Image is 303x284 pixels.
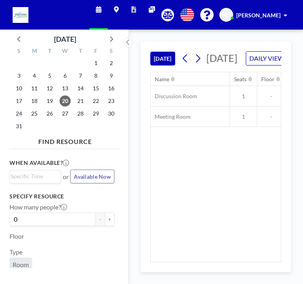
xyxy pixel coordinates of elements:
[90,95,101,106] span: Friday, August 22, 2025
[10,170,61,182] div: Search for option
[60,70,71,81] span: Wednesday, August 6, 2025
[74,173,111,180] span: Available Now
[13,7,28,23] img: organization-logo
[13,83,24,94] span: Sunday, August 10, 2025
[88,47,103,57] div: F
[236,12,281,19] span: [PERSON_NAME]
[106,70,117,81] span: Saturday, August 9, 2025
[9,232,24,240] label: Floor
[42,47,58,57] div: T
[13,70,24,81] span: Sunday, August 3, 2025
[60,95,71,106] span: Wednesday, August 20, 2025
[222,11,231,19] span: MC
[151,113,191,120] span: Meeting Room
[106,108,117,119] span: Saturday, August 30, 2025
[9,248,22,256] label: Type
[54,34,76,45] div: [DATE]
[9,193,114,200] h3: Specify resource
[75,83,86,94] span: Thursday, August 14, 2025
[90,83,101,94] span: Friday, August 15, 2025
[155,76,169,83] div: Name
[13,121,24,132] span: Sunday, August 31, 2025
[106,83,117,94] span: Saturday, August 16, 2025
[95,213,105,226] button: -
[106,95,117,106] span: Saturday, August 23, 2025
[261,76,275,83] div: Floor
[29,95,40,106] span: Monday, August 18, 2025
[90,58,101,69] span: Friday, August 1, 2025
[230,93,257,100] span: 1
[29,83,40,94] span: Monday, August 11, 2025
[75,108,86,119] span: Thursday, August 28, 2025
[13,108,24,119] span: Sunday, August 24, 2025
[60,108,71,119] span: Wednesday, August 27, 2025
[206,52,238,64] span: [DATE]
[29,108,40,119] span: Monday, August 25, 2025
[13,261,29,269] span: Room
[58,47,73,57] div: W
[44,95,55,106] span: Tuesday, August 19, 2025
[75,70,86,81] span: Thursday, August 7, 2025
[257,113,285,120] span: -
[248,53,286,64] span: DAILY VIEW
[44,70,55,81] span: Tuesday, August 5, 2025
[103,47,119,57] div: S
[75,95,86,106] span: Thursday, August 21, 2025
[29,70,40,81] span: Monday, August 4, 2025
[70,170,114,183] button: Available Now
[9,135,121,146] h4: FIND RESOURCE
[73,47,88,57] div: T
[11,47,27,57] div: S
[60,83,71,94] span: Wednesday, August 13, 2025
[44,83,55,94] span: Tuesday, August 12, 2025
[63,173,69,181] span: or
[11,172,56,181] input: Search for option
[105,213,114,226] button: +
[234,76,247,83] div: Seats
[150,52,175,65] button: [DATE]
[27,47,42,57] div: M
[9,203,67,211] label: How many people?
[90,108,101,119] span: Friday, August 29, 2025
[151,93,197,100] span: Discussion Room
[44,108,55,119] span: Tuesday, August 26, 2025
[257,93,285,100] span: -
[106,58,117,69] span: Saturday, August 2, 2025
[90,70,101,81] span: Friday, August 8, 2025
[230,113,257,120] span: 1
[13,95,24,106] span: Sunday, August 17, 2025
